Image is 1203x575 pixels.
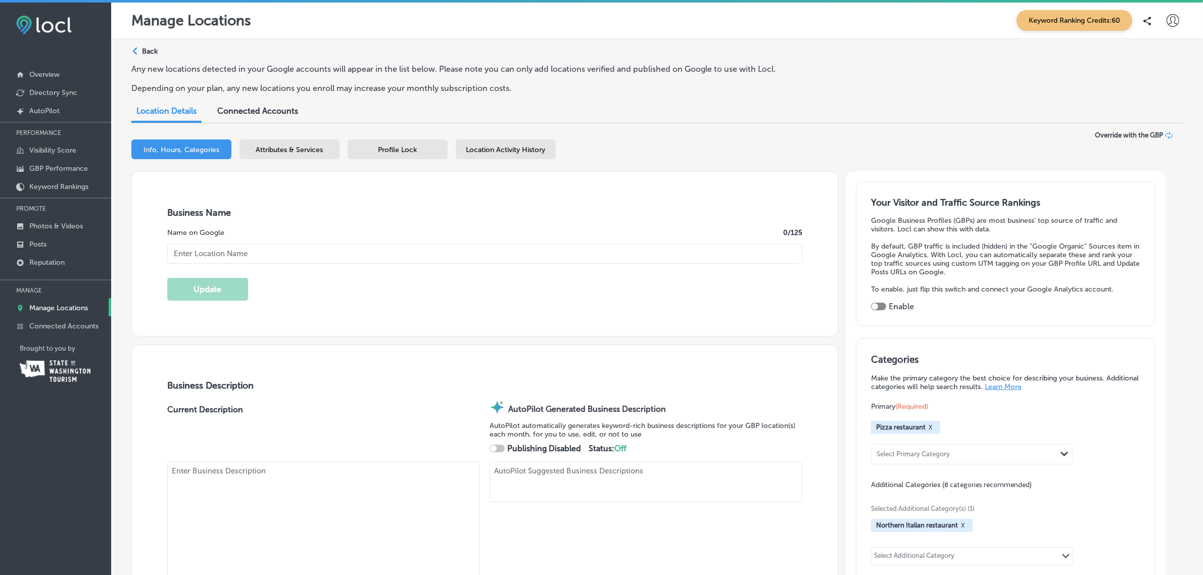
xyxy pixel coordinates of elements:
[871,354,1140,369] h3: Categories
[871,481,1032,489] span: Additional Categories
[985,382,1022,391] a: Learn More
[507,444,581,453] strong: Publishing Disabled
[29,107,60,115] p: AutoPilot
[20,360,90,382] img: Washington Tourism
[1095,131,1163,139] span: Override with the GBP
[490,400,505,415] img: autopilot-icon
[871,285,1140,294] p: To enable, just flip this switch and connect your Google Analytics account.
[942,480,1032,490] span: (8 categories recommended)
[167,380,802,391] h3: Business Description
[29,182,88,191] p: Keyword Rankings
[589,444,627,453] strong: Status:
[378,146,417,154] span: Profile Lock
[490,421,802,439] p: AutoPilot automatically generates keyword-rich business descriptions for your GBP location(s) eac...
[29,146,76,155] p: Visibility Score
[871,402,928,411] span: Primary
[29,70,60,79] p: Overview
[871,216,1140,233] p: Google Business Profiles (GBPs) are most business' top source of traffic and visitors. Locl can s...
[871,505,1132,512] span: Selected Additional Category(s) (1)
[29,240,46,249] p: Posts
[889,302,914,311] label: Enable
[29,222,83,230] p: Photos & Videos
[131,64,815,74] p: Any new locations detected in your Google accounts will appear in the list below. Please note you...
[131,83,815,93] p: Depending on your plan, any new locations you enroll may increase your monthly subscription costs.
[217,106,298,116] span: Connected Accounts
[877,450,950,458] div: Select Primary Category
[29,258,65,267] p: Reputation
[29,322,99,330] p: Connected Accounts
[167,207,802,218] h3: Business Name
[876,423,926,431] span: Pizza restaurant
[466,146,546,154] span: Location Activity History
[131,12,251,29] p: Manage Locations
[876,521,958,529] span: Northern Italian restaurant
[167,278,248,301] button: Update
[783,228,802,237] label: 0 /125
[20,345,111,352] p: Brought to you by
[143,146,219,154] span: Info, Hours, Categories
[926,423,935,432] button: X
[871,242,1140,276] p: By default, GBP traffic is included (hidden) in the "Google Organic" Sources item in Google Analy...
[167,228,224,237] label: Name on Google
[1017,10,1132,31] span: Keyword Ranking Credits: 60
[958,521,968,530] button: X
[136,106,197,116] span: Location Details
[508,404,666,414] strong: AutoPilot Generated Business Description
[256,146,323,154] span: Attributes & Services
[16,16,72,34] img: fda3e92497d09a02dc62c9cd864e3231.png
[29,88,77,97] p: Directory Sync
[874,552,954,563] div: Select Additional Category
[167,405,243,462] label: Current Description
[29,304,88,312] p: Manage Locations
[167,244,802,264] input: Enter Location Name
[871,197,1140,208] h3: Your Visitor and Traffic Source Rankings
[29,164,88,173] p: GBP Performance
[614,444,627,453] span: Off
[895,402,928,411] span: (Required)
[871,374,1140,391] p: Make the primary category the best choice for describing your business. Additional categories wil...
[142,47,158,56] p: Back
